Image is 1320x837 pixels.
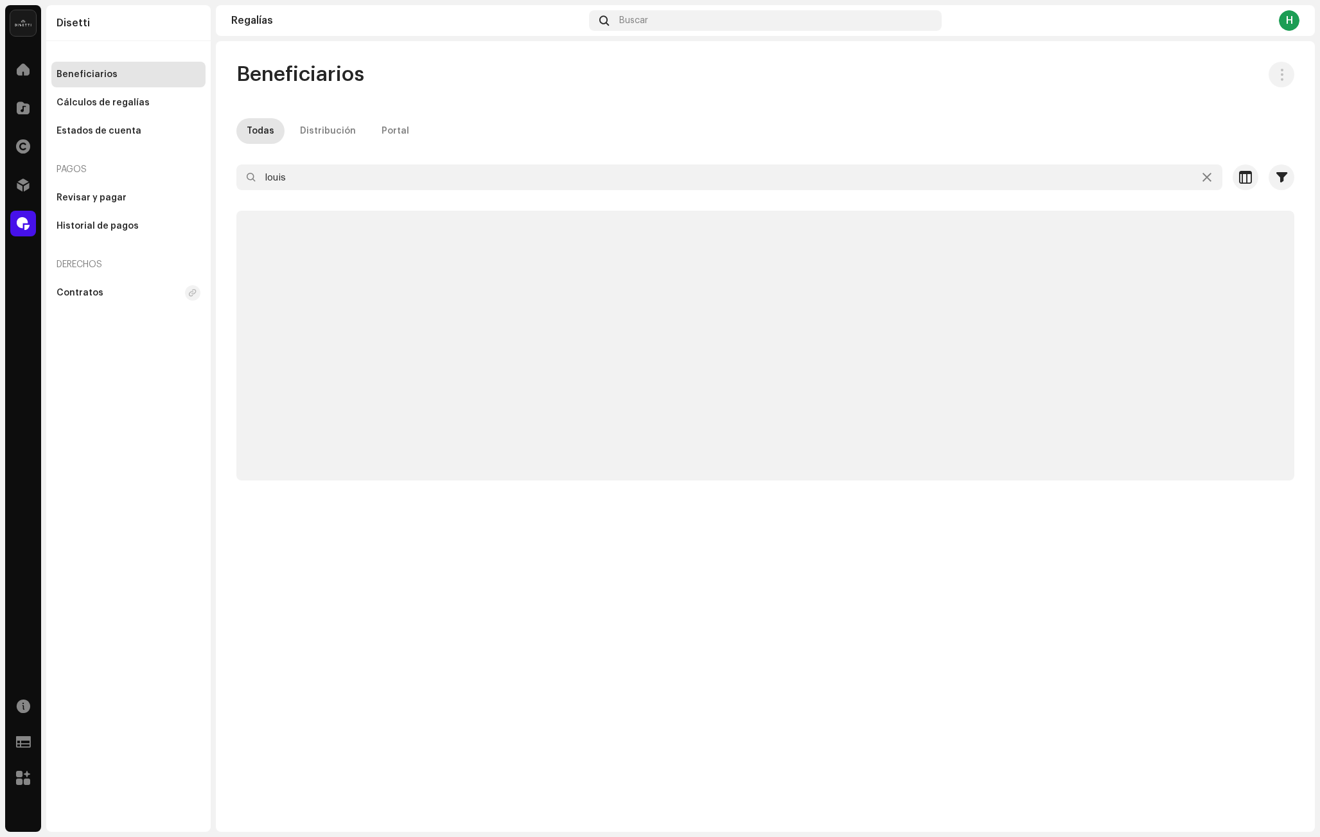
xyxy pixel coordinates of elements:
[10,10,36,36] img: 02a7c2d3-3c89-4098-b12f-2ff2945c95ee
[51,154,206,185] re-a-nav-header: Pagos
[51,118,206,144] re-m-nav-item: Estados de cuenta
[51,62,206,87] re-m-nav-item: Beneficiarios
[51,90,206,116] re-m-nav-item: Cálculos de regalías
[1279,10,1299,31] div: H
[51,185,206,211] re-m-nav-item: Revisar y pagar
[382,118,409,144] div: Portal
[231,15,584,26] div: Regalías
[300,118,356,144] div: Distribución
[57,288,103,298] div: Contratos
[57,126,141,136] div: Estados de cuenta
[57,193,127,203] div: Revisar y pagar
[247,118,274,144] div: Todas
[51,249,206,280] re-a-nav-header: Derechos
[57,98,150,108] div: Cálculos de regalías
[51,280,206,306] re-m-nav-item: Contratos
[619,15,648,26] span: Buscar
[236,62,364,87] span: Beneficiarios
[57,221,139,231] div: Historial de pagos
[236,164,1222,190] input: Buscar
[57,69,118,80] div: Beneficiarios
[51,213,206,239] re-m-nav-item: Historial de pagos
